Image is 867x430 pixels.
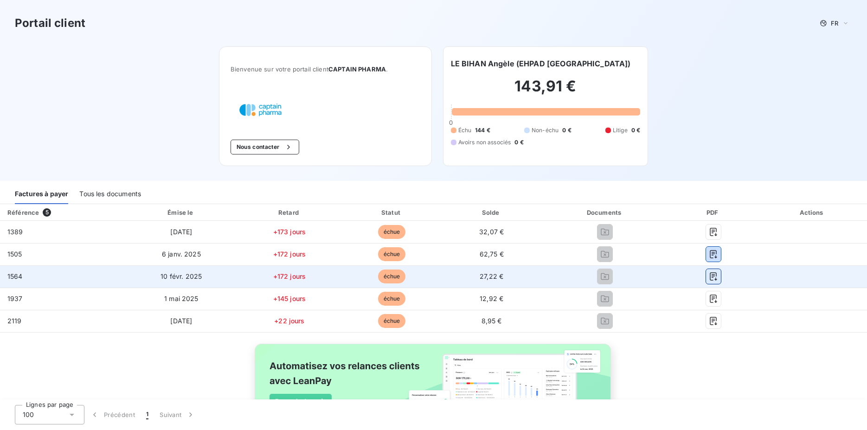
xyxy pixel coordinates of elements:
div: Statut [343,208,440,217]
span: Bienvenue sur votre portail client . [231,65,420,73]
span: 62,75 € [480,250,504,258]
span: échue [378,270,406,283]
div: Tous les documents [79,185,141,204]
span: 100 [23,410,34,419]
div: Documents [543,208,667,217]
img: Company logo [231,95,290,125]
button: Précédent [84,405,141,424]
div: Solde [444,208,539,217]
span: 32,07 € [479,228,504,236]
button: 1 [141,405,154,424]
span: échue [378,292,406,306]
span: 27,22 € [480,272,503,280]
span: 0 € [562,126,571,135]
div: Factures à payer [15,185,68,204]
div: Référence [7,209,39,216]
span: 1937 [7,295,23,302]
span: 1505 [7,250,22,258]
span: Avoirs non associés [458,138,511,147]
button: Suivant [154,405,201,424]
div: Actions [759,208,865,217]
div: Retard [239,208,339,217]
span: Litige [613,126,628,135]
span: [DATE] [170,228,192,236]
span: Échu [458,126,472,135]
span: CAPTAIN PHARMA [328,65,386,73]
span: +22 jours [274,317,304,325]
button: Nous contacter [231,140,299,154]
span: 12,92 € [480,295,503,302]
span: échue [378,225,406,239]
span: 5 [43,208,51,217]
h6: LE BIHAN Angèle (EHPAD [GEOGRAPHIC_DATA]) [451,58,631,69]
span: [DATE] [170,317,192,325]
h3: Portail client [15,15,85,32]
span: Non-échu [532,126,559,135]
span: 144 € [475,126,490,135]
span: échue [378,314,406,328]
span: +145 jours [273,295,306,302]
span: 2119 [7,317,22,325]
div: PDF [671,208,756,217]
h2: 143,91 € [451,77,641,105]
span: +172 jours [273,250,306,258]
span: 6 janv. 2025 [162,250,201,258]
span: FR [831,19,838,27]
div: Émise le [127,208,236,217]
span: 1 [146,410,148,419]
span: 1 mai 2025 [164,295,199,302]
span: 8,95 € [482,317,502,325]
span: 0 [449,119,453,126]
span: 1389 [7,228,23,236]
span: +172 jours [273,272,306,280]
span: 10 févr. 2025 [161,272,202,280]
span: 1564 [7,272,23,280]
span: échue [378,247,406,261]
span: 0 € [514,138,523,147]
span: 0 € [631,126,640,135]
span: +173 jours [273,228,306,236]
